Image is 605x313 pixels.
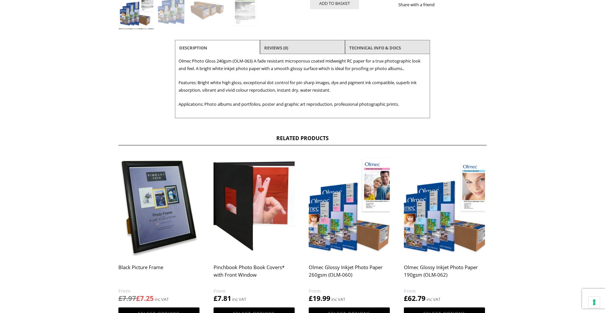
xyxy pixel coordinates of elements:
span: £ [118,294,122,303]
a: Olmec Glossy Inkjet Photo Paper 260gsm (OLM-060) £19.99 [309,155,390,303]
a: Black Picture Frame £7.97£7.25 [118,155,199,303]
bdi: 7.97 [118,294,136,303]
bdi: 19.99 [309,294,330,303]
p: Features: Bright white high gloss, exceptional dot control for pin sharp images, dye and pigment ... [179,79,426,94]
img: Olmec Glossy Inkjet Photo Paper 260gsm (OLM-060) [309,155,390,257]
span: £ [309,294,313,303]
img: Olmec Glossy Inkjet Photo Paper 190gsm (OLM-062) [404,155,485,257]
img: facebook sharing button [442,2,448,7]
bdi: 7.25 [136,294,154,303]
a: Description [179,42,207,54]
bdi: 62.79 [404,294,425,303]
img: Black Picture Frame [118,155,199,257]
a: Olmec Glossy Inkjet Photo Paper 190gsm (OLM-062) £62.79 [404,155,485,303]
span: £ [136,294,140,303]
h2: Olmec Glossy Inkjet Photo Paper 190gsm (OLM-062) [404,261,485,287]
button: Your consent preferences for tracking technologies [589,297,600,308]
h2: Pinchbook Photo Book Covers* with Front Window [214,261,295,287]
p: Olmec Photo Gloss 240gsm (OLM-063) A fade resistant microporous coated midweight RC paper for a t... [179,57,426,72]
h2: Olmec Glossy Inkjet Photo Paper 260gsm (OLM-060) [309,261,390,287]
span: £ [214,294,217,303]
a: TECHNICAL INFO & DOCS [349,42,401,54]
p: Share with a friend [398,1,442,9]
h2: Related products [118,135,487,145]
a: Pinchbook Photo Book Covers* with Front Window £7.81 [214,155,295,303]
span: £ [404,294,408,303]
bdi: 7.81 [214,294,231,303]
p: Applications: Photo albums and portfolios, poster and graphic art reproduction, professional phot... [179,101,426,108]
img: Olmec Glossy Inkjet Photo Paper 240gsm (OLM-063) - Image 5 [119,28,154,64]
h2: Black Picture Frame [118,261,199,287]
a: Reviews (0) [264,42,288,54]
img: twitter sharing button [450,2,456,7]
img: Pinchbook Photo Book Covers* with Front Window [214,155,295,257]
img: email sharing button [458,2,463,7]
